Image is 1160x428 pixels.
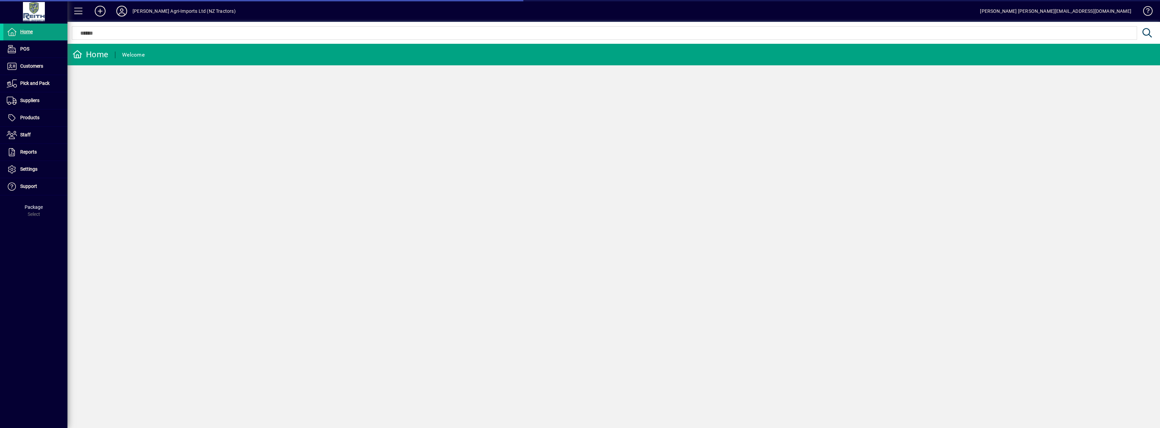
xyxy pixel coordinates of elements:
[3,144,67,161] a: Reports
[20,63,43,69] span: Customers
[3,178,67,195] a: Support
[20,80,50,86] span: Pick and Pack
[133,6,236,17] div: [PERSON_NAME] Agri-Imports Ltd (NZ Tractors)
[122,50,145,60] div: Welcome
[20,29,33,34] span: Home
[1138,1,1152,23] a: Knowledge Base
[3,58,67,75] a: Customers
[20,98,39,103] span: Suppliers
[980,6,1131,17] div: [PERSON_NAME] [PERSON_NAME][EMAIL_ADDRESS][DOMAIN_NAME]
[20,149,37,155] span: Reports
[3,127,67,143] a: Staff
[111,5,133,17] button: Profile
[3,109,67,126] a: Products
[25,204,43,210] span: Package
[20,184,37,189] span: Support
[89,5,111,17] button: Add
[20,46,29,52] span: POS
[3,161,67,178] a: Settings
[3,92,67,109] a: Suppliers
[20,166,37,172] span: Settings
[20,132,31,137] span: Staff
[3,75,67,92] a: Pick and Pack
[3,41,67,58] a: POS
[20,115,39,120] span: Products
[72,49,108,60] div: Home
